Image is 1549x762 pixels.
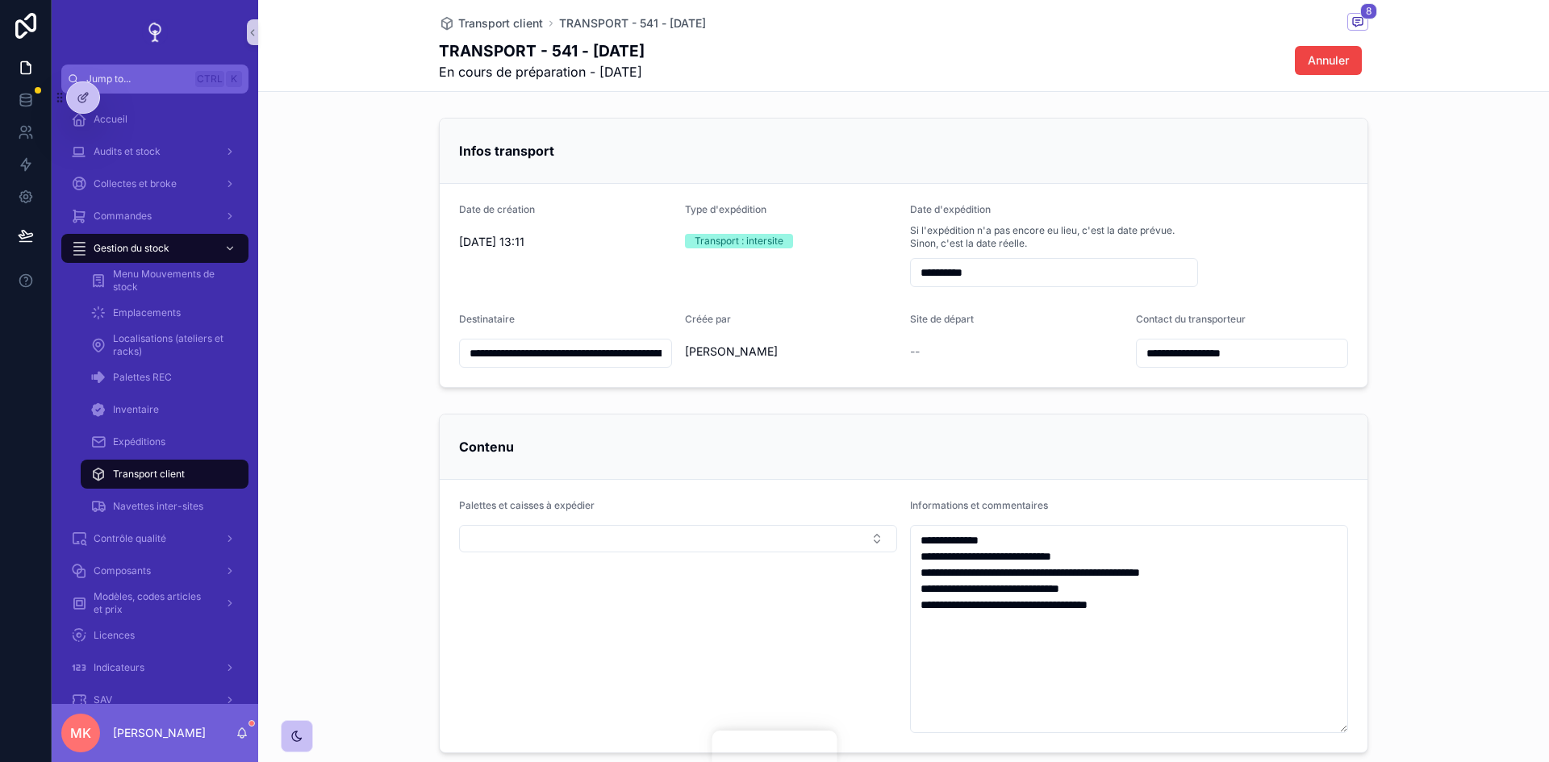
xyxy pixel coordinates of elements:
a: Menu Mouvements de stock [81,266,248,295]
span: Palettes REC [113,371,172,384]
span: 8 [1360,3,1377,19]
a: Emplacements [81,298,248,327]
span: Site de départ [910,313,974,325]
span: [DATE] 13:11 [459,234,672,250]
span: Expéditions [113,435,165,448]
a: Localisations (ateliers et racks) [81,331,248,360]
h1: TRANSPORT - 541 - [DATE] [439,40,645,62]
a: SAV [61,685,248,714]
a: Gestion du stock [61,234,248,263]
a: Transport client [81,460,248,489]
span: Licences [94,629,135,642]
img: App logo [142,19,168,45]
button: Select Button [459,525,897,552]
span: Inventaire [113,403,159,416]
a: Accueil [61,105,248,134]
p: [PERSON_NAME] [113,725,206,741]
span: K [228,73,240,85]
span: Menu Mouvements de stock [113,268,232,294]
h2: Contenu [459,434,514,460]
a: TRANSPORT - 541 - [DATE] [559,15,706,31]
span: Gestion du stock [94,242,169,255]
a: Indicateurs [61,653,248,682]
a: Palettes REC [81,363,248,392]
span: Transport client [113,468,185,481]
span: Ctrl [195,71,224,87]
div: Transport : intersite [695,234,783,248]
span: Modèles, codes articles et prix [94,590,211,616]
span: [PERSON_NAME] [685,344,778,360]
span: Informations et commentaires [910,499,1048,511]
span: Jump to... [86,73,189,85]
span: SAV [94,693,112,706]
a: Licences [61,621,248,650]
span: Date de création [459,203,535,215]
button: Annuler [1295,46,1362,75]
span: Contrôle qualité [94,532,166,545]
span: Emplacements [113,306,181,319]
button: Jump to...CtrlK [61,65,248,94]
span: Palettes et caisses à expédier [459,499,595,511]
span: Transport client [458,15,543,31]
button: 8 [1347,13,1368,33]
a: Modèles, codes articles et prix [61,589,248,618]
a: Contrôle qualité [61,524,248,553]
span: Contact du transporteur [1136,313,1246,325]
a: Inventaire [81,395,248,424]
span: Accueil [94,113,127,126]
span: Localisations (ateliers et racks) [113,332,232,358]
span: Annuler [1308,52,1349,69]
a: Expéditions [81,427,248,456]
span: Composants [94,564,151,577]
span: Commandes [94,210,152,223]
a: Navettes inter-sites [81,492,248,521]
a: Composants [61,556,248,585]
span: Collectes et broke [94,177,177,190]
span: MK [70,723,91,743]
span: Date d'expédition [910,203,991,215]
a: Collectes et broke [61,169,248,198]
span: Si l'expédition n'a pas encore eu lieu, c'est la date prévue. Sinon, c'est la date réelle. [910,224,1198,250]
div: scrollable content [52,94,258,704]
span: Type d'expédition [685,203,766,215]
span: Indicateurs [94,661,144,674]
span: Créée par [685,313,731,325]
a: Audits et stock [61,137,248,166]
span: -- [910,344,920,360]
span: Audits et stock [94,145,161,158]
span: Destinataire [459,313,515,325]
span: En cours de préparation - [DATE] [439,62,645,81]
span: Navettes inter-sites [113,500,203,513]
a: Commandes [61,202,248,231]
a: Transport client [439,15,543,31]
h2: Infos transport [459,138,554,164]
